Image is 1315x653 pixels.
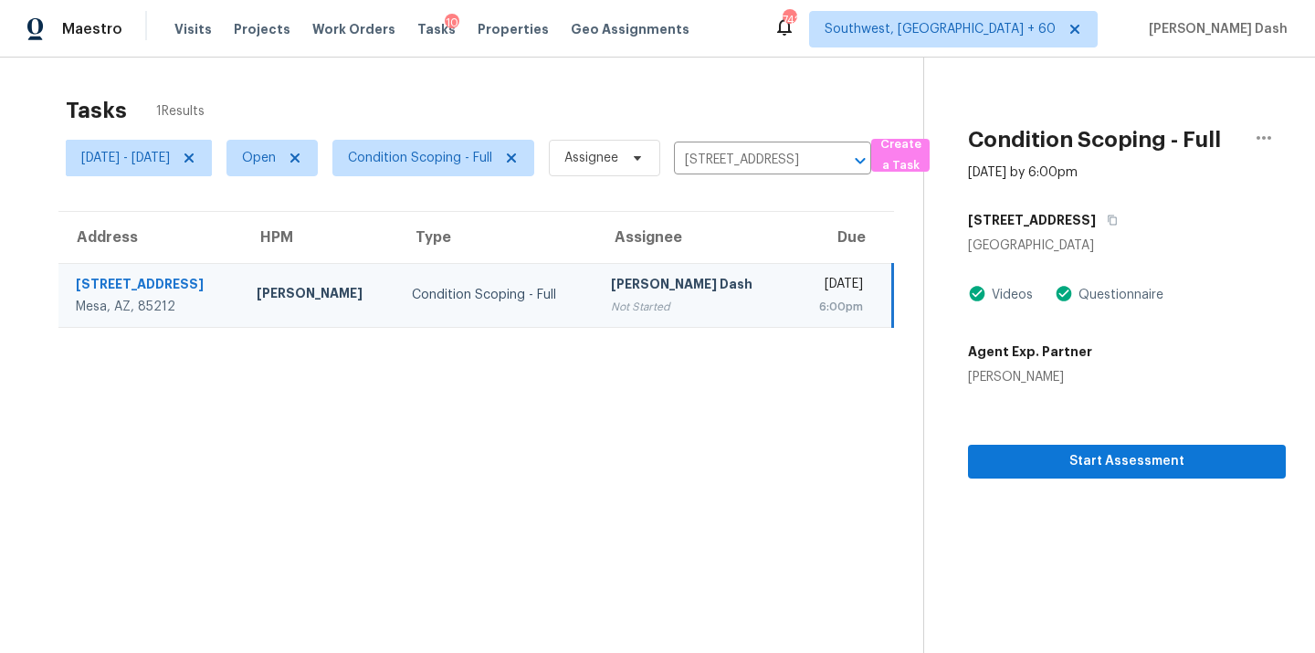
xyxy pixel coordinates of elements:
div: Questionnaire [1073,286,1163,304]
div: Mesa, AZ, 85212 [76,298,227,316]
th: Assignee [596,212,793,263]
div: [PERSON_NAME] Dash [611,275,778,298]
th: HPM [242,212,397,263]
h5: Agent Exp. Partner [968,342,1092,361]
span: Southwest, [GEOGRAPHIC_DATA] + 60 [825,20,1056,38]
th: Due [792,212,893,263]
input: Search by address [674,146,820,174]
button: Create a Task [871,139,930,172]
span: Start Assessment [983,450,1271,473]
span: Visits [174,20,212,38]
div: [PERSON_NAME] [968,368,1092,386]
th: Type [397,212,596,263]
div: Condition Scoping - Full [412,286,582,304]
div: [PERSON_NAME] [257,284,383,307]
div: [DATE] by 6:00pm [968,163,1078,182]
div: 742 [783,11,795,29]
span: Condition Scoping - Full [348,149,492,167]
div: [DATE] [806,275,863,298]
span: Work Orders [312,20,395,38]
span: Properties [478,20,549,38]
h2: Condition Scoping - Full [968,131,1221,149]
div: [STREET_ADDRESS] [76,275,227,298]
h2: Tasks [66,101,127,120]
span: Projects [234,20,290,38]
div: 6:00pm [806,298,863,316]
span: Create a Task [880,134,920,176]
span: 1 Results [156,102,205,121]
div: Videos [986,286,1033,304]
img: Artifact Present Icon [968,284,986,303]
th: Address [58,212,242,263]
img: Artifact Present Icon [1055,284,1073,303]
span: [DATE] - [DATE] [81,149,170,167]
button: Open [847,148,873,174]
button: Start Assessment [968,445,1286,479]
span: Maestro [62,20,122,38]
div: 10 [445,14,459,32]
span: Open [242,149,276,167]
span: Tasks [417,23,456,36]
span: Geo Assignments [571,20,689,38]
button: Copy Address [1096,204,1120,237]
h5: [STREET_ADDRESS] [968,211,1096,229]
div: [GEOGRAPHIC_DATA] [968,237,1286,255]
span: Assignee [564,149,618,167]
span: [PERSON_NAME] Dash [1141,20,1288,38]
div: Not Started [611,298,778,316]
